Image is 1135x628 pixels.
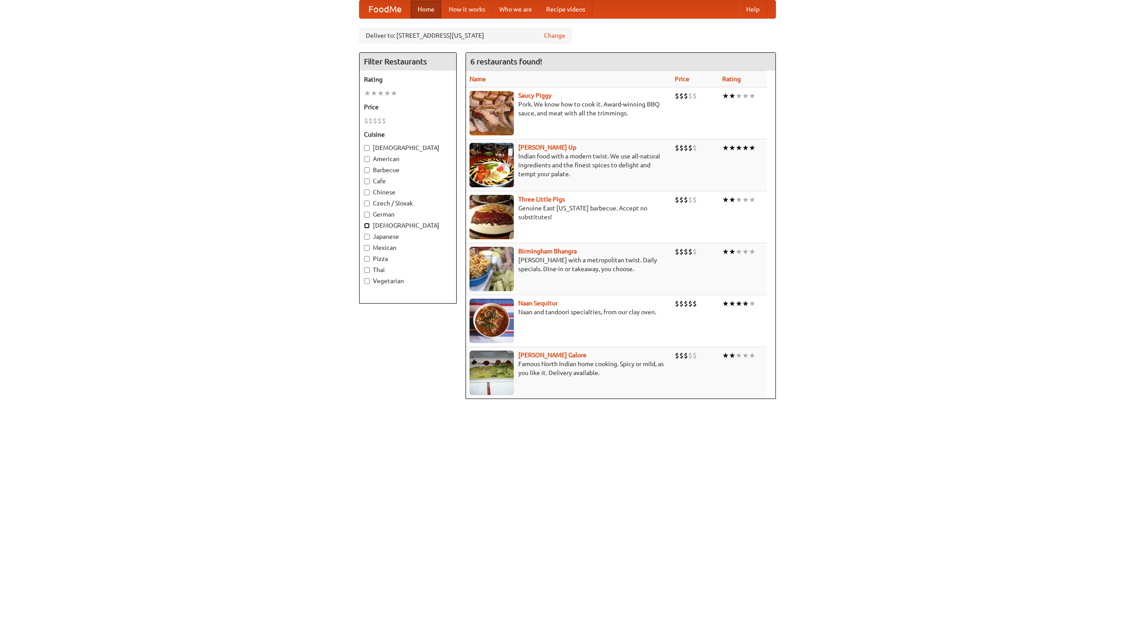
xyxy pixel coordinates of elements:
[377,88,384,98] li: ★
[742,247,749,257] li: ★
[364,178,370,184] input: Cafe
[359,28,572,43] div: Deliver to: [STREET_ADDRESS][US_STATE]
[693,143,697,153] li: $
[364,188,452,197] label: Chinese
[368,116,373,126] li: $
[364,210,452,219] label: German
[749,247,755,257] li: ★
[675,247,679,257] li: $
[722,299,729,308] li: ★
[675,299,679,308] li: $
[742,143,749,153] li: ★
[364,167,370,173] input: Barbecue
[470,359,668,377] p: Famous North Indian home cooking. Spicy or mild, as you like it. Delivery available.
[688,143,693,153] li: $
[518,144,576,151] b: [PERSON_NAME] Up
[729,91,736,101] li: ★
[693,351,697,360] li: $
[518,196,565,203] a: Three Little Pigs
[364,199,452,208] label: Czech / Slovak
[470,195,514,239] img: littlepigs.jpg
[411,0,442,18] a: Home
[742,91,749,101] li: ★
[729,195,736,205] li: ★
[675,195,679,205] li: $
[360,53,456,71] h4: Filter Restaurants
[688,351,693,360] li: $
[688,91,693,101] li: $
[518,248,577,255] a: Birmingham Bhangra
[739,0,767,18] a: Help
[364,223,370,229] input: [DEMOGRAPHIC_DATA]
[684,195,688,205] li: $
[364,190,370,195] input: Chinese
[492,0,539,18] a: Who we are
[364,221,452,230] label: [DEMOGRAPHIC_DATA]
[373,116,377,126] li: $
[364,154,452,163] label: American
[736,299,742,308] li: ★
[518,92,552,99] a: Saucy Piggy
[382,116,386,126] li: $
[364,212,370,217] input: German
[364,103,452,111] h5: Price
[675,351,679,360] li: $
[729,247,736,257] li: ★
[364,156,370,162] input: American
[675,143,679,153] li: $
[688,247,693,257] li: $
[684,299,688,308] li: $
[470,91,514,135] img: saucy.jpg
[518,352,587,359] a: [PERSON_NAME] Galore
[693,299,697,308] li: $
[684,247,688,257] li: $
[675,75,689,83] a: Price
[722,247,729,257] li: ★
[364,143,452,152] label: [DEMOGRAPHIC_DATA]
[688,299,693,308] li: $
[364,278,370,284] input: Vegetarian
[364,166,452,174] label: Barbecue
[371,88,377,98] li: ★
[364,243,452,252] label: Mexican
[729,143,736,153] li: ★
[736,91,742,101] li: ★
[364,276,452,285] label: Vegetarian
[544,31,565,40] a: Change
[470,247,514,291] img: bhangra.jpg
[736,351,742,360] li: ★
[442,0,492,18] a: How it works
[364,88,371,98] li: ★
[470,152,668,178] p: Indian food with a modern twist. We use all-natural ingredients and the finest spices to delight ...
[675,91,679,101] li: $
[470,57,542,66] ng-pluralize: 6 restaurants found!
[364,267,370,273] input: Thai
[749,299,755,308] li: ★
[364,254,452,263] label: Pizza
[749,91,755,101] li: ★
[539,0,592,18] a: Recipe videos
[729,299,736,308] li: ★
[722,143,729,153] li: ★
[518,300,558,307] a: Naan Sequitur
[736,195,742,205] li: ★
[470,143,514,187] img: curryup.jpg
[679,247,684,257] li: $
[693,91,697,101] li: $
[364,201,370,206] input: Czech / Slovak
[722,75,741,83] a: Rating
[470,299,514,343] img: naansequitur.jpg
[684,351,688,360] li: $
[688,195,693,205] li: $
[364,116,368,126] li: $
[679,195,684,205] li: $
[679,91,684,101] li: $
[693,247,697,257] li: $
[470,351,514,395] img: currygalore.jpg
[679,351,684,360] li: $
[364,145,370,151] input: [DEMOGRAPHIC_DATA]
[364,130,452,139] h5: Cuisine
